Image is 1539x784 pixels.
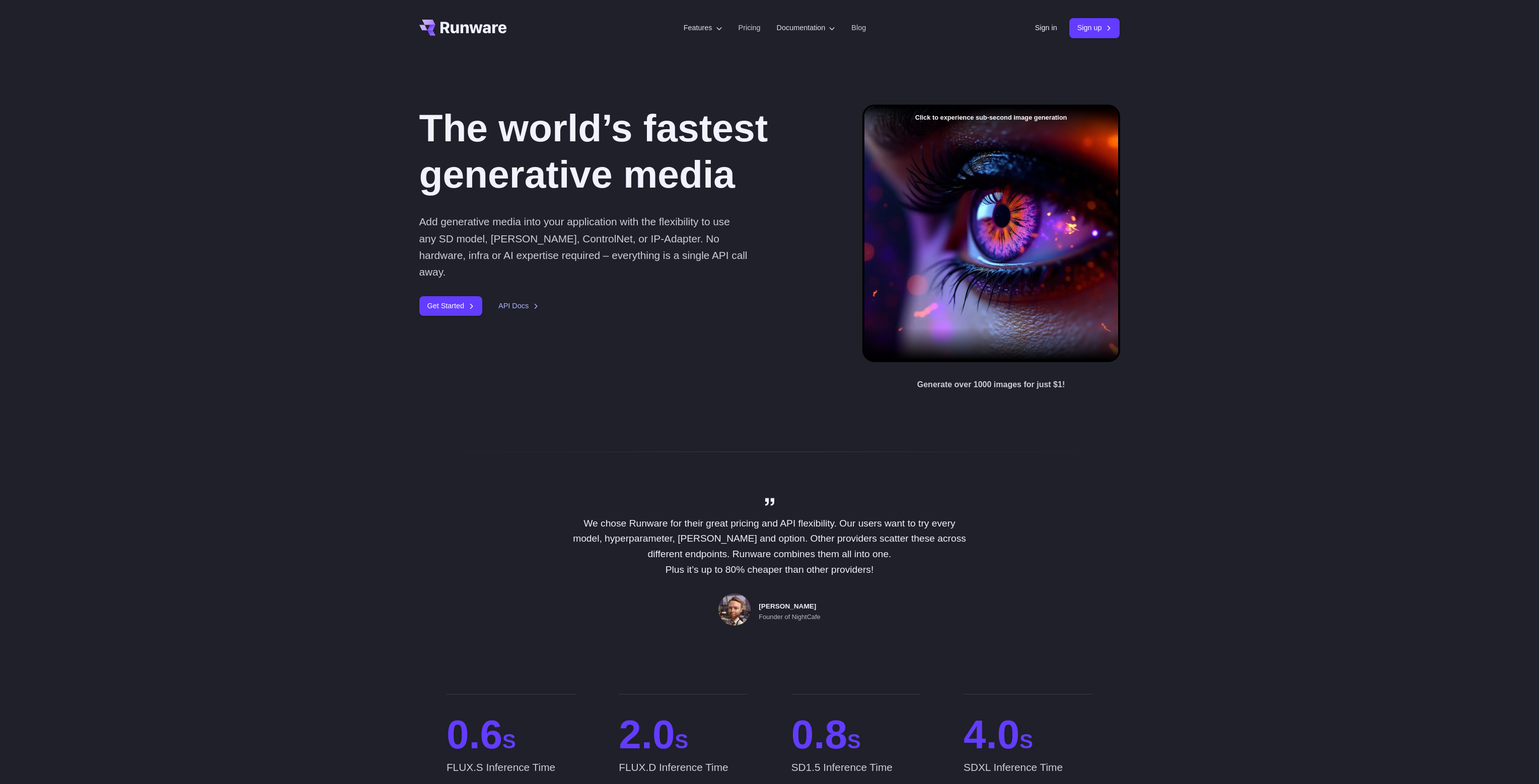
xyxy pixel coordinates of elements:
p: We chose Runware for their great pricing and API flexibility. Our users want to try every model, ... [568,516,971,578]
span: [PERSON_NAME] [759,601,816,612]
label: Features [684,22,722,34]
span: 4.0 [964,715,1092,755]
a: Sign up [1069,18,1120,38]
span: 2.0 [619,715,748,755]
span: 0.6 [447,715,575,755]
a: Get Started [419,296,483,316]
span: S [502,730,516,752]
a: Sign in [1035,22,1057,34]
p: Add generative media into your application with the flexibility to use any SD model, [PERSON_NAME... [419,213,748,280]
img: Person [718,593,751,626]
span: S [675,730,689,752]
p: Generate over 1000 images for just $1! [917,378,1065,391]
a: Pricing [739,22,761,34]
a: Blog [851,22,866,34]
a: API Docs [498,300,539,312]
label: Documentation [777,22,836,34]
span: 0.8 [791,715,920,755]
span: S [847,730,861,752]
span: S [1019,730,1033,752]
span: Founder of NightCafe [759,612,820,622]
h1: The world’s fastest generative media [419,105,830,197]
a: Go to / [419,20,507,36]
